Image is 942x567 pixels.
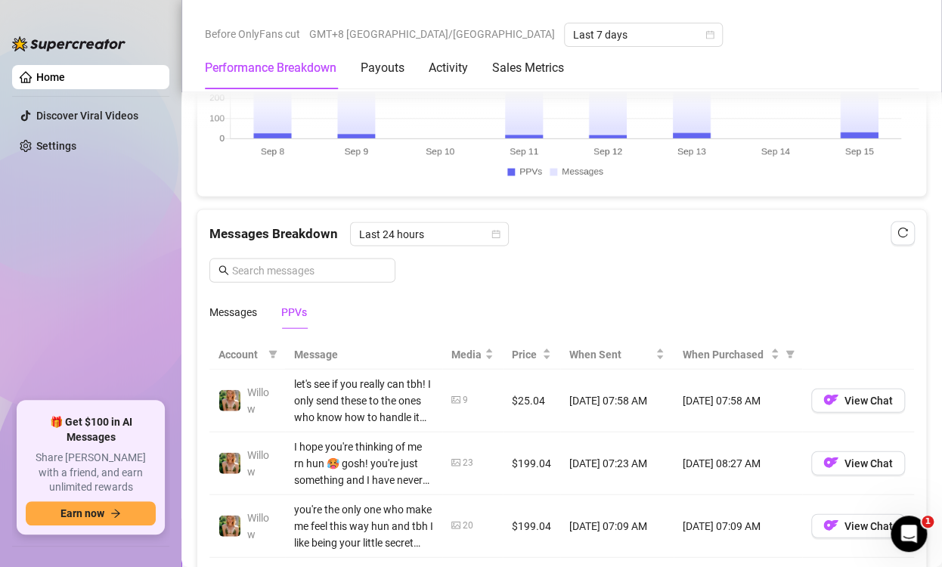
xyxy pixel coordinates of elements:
[844,457,893,469] span: View Chat
[811,451,905,476] button: OFView Chat
[205,23,300,45] span: Before OnlyFans cut
[503,370,560,432] td: $25.04
[294,438,433,488] div: I hope you're thinking of me rn hun 🥵 gosh! you're just something and I have never felt this kind...
[823,455,838,470] img: OF
[674,432,802,495] td: [DATE] 08:27 AM
[897,228,908,238] span: reload
[782,343,798,366] span: filter
[560,370,674,432] td: [DATE] 07:58 AM
[451,458,460,467] span: picture
[205,59,336,77] div: Performance Breakdown
[265,343,280,366] span: filter
[503,340,560,370] th: Price
[463,519,473,533] div: 20
[844,395,893,407] span: View Chat
[844,520,893,532] span: View Chat
[36,71,65,83] a: Home
[811,523,905,535] a: OFView Chat
[891,516,927,552] iframe: Intercom live chat
[674,340,802,370] th: When Purchased
[560,495,674,558] td: [DATE] 07:09 AM
[429,59,468,77] div: Activity
[442,340,503,370] th: Media
[560,432,674,495] td: [DATE] 07:23 AM
[503,432,560,495] td: $199.04
[503,495,560,558] td: $199.04
[705,30,714,39] span: calendar
[285,340,442,370] th: Message
[811,389,905,413] button: OFView Chat
[60,507,104,519] span: Earn now
[573,23,714,46] span: Last 7 days
[247,512,269,541] span: Willow
[232,262,386,279] input: Search messages
[359,223,500,246] span: Last 24 hours
[209,304,257,321] div: Messages
[12,36,125,51] img: logo-BBDzfeDw.svg
[294,376,433,426] div: let's see if you really can tbh! I only send these to the ones who know how to handle it 🥵
[110,508,121,519] span: arrow-right
[463,456,473,470] div: 23
[26,501,156,525] button: Earn nowarrow-right
[219,390,240,411] img: Willow
[36,140,76,152] a: Settings
[463,393,468,407] div: 9
[219,516,240,537] img: Willow
[209,222,914,246] div: Messages Breakdown
[247,386,269,415] span: Willow
[922,516,934,528] span: 1
[491,230,500,239] span: calendar
[823,518,838,533] img: OF
[560,340,674,370] th: When Sent
[26,451,156,495] span: Share [PERSON_NAME] with a friend, and earn unlimited rewards
[247,449,269,478] span: Willow
[811,460,905,472] a: OFView Chat
[218,265,229,276] span: search
[451,521,460,530] span: picture
[26,415,156,445] span: 🎁 Get $100 in AI Messages
[823,392,838,407] img: OF
[674,370,802,432] td: [DATE] 07:58 AM
[268,350,277,359] span: filter
[811,514,905,538] button: OFView Chat
[361,59,404,77] div: Payouts
[569,346,652,363] span: When Sent
[811,398,905,410] a: OFView Chat
[451,395,460,404] span: picture
[683,346,767,363] span: When Purchased
[309,23,555,45] span: GMT+8 [GEOGRAPHIC_DATA]/[GEOGRAPHIC_DATA]
[786,350,795,359] span: filter
[219,453,240,474] img: Willow
[36,110,138,122] a: Discover Viral Videos
[492,59,564,77] div: Sales Metrics
[294,501,433,551] div: you're the only one who make me feel this way hun and tbh I like being your little secret and the...
[281,304,307,321] div: PPVs
[512,346,539,363] span: Price
[218,346,262,363] span: Account
[451,346,482,363] span: Media
[674,495,802,558] td: [DATE] 07:09 AM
